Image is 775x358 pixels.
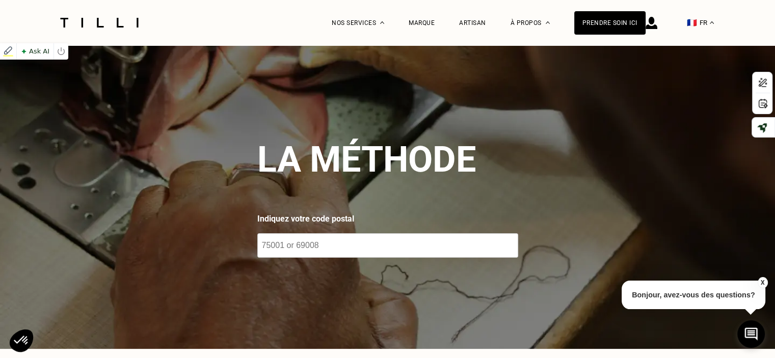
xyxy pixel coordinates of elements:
a: Marque [409,19,435,26]
img: Menu déroulant [380,21,384,24]
a: Prendre soin ici [574,11,646,35]
label: Indiquez votre code postal [257,213,518,225]
span: Ask AI [19,45,51,58]
button: X [757,277,767,288]
h2: La méthode [257,139,476,180]
img: Logo du service de couturière Tilli [57,18,142,27]
img: menu déroulant [710,21,714,24]
span: 🇫🇷 [687,18,697,27]
p: Bonjour, avez-vous des questions? [622,281,765,309]
img: Menu déroulant à propos [546,21,550,24]
input: 75001 or 69008 [257,233,518,258]
a: Artisan [459,19,486,26]
img: icône connexion [646,17,657,29]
